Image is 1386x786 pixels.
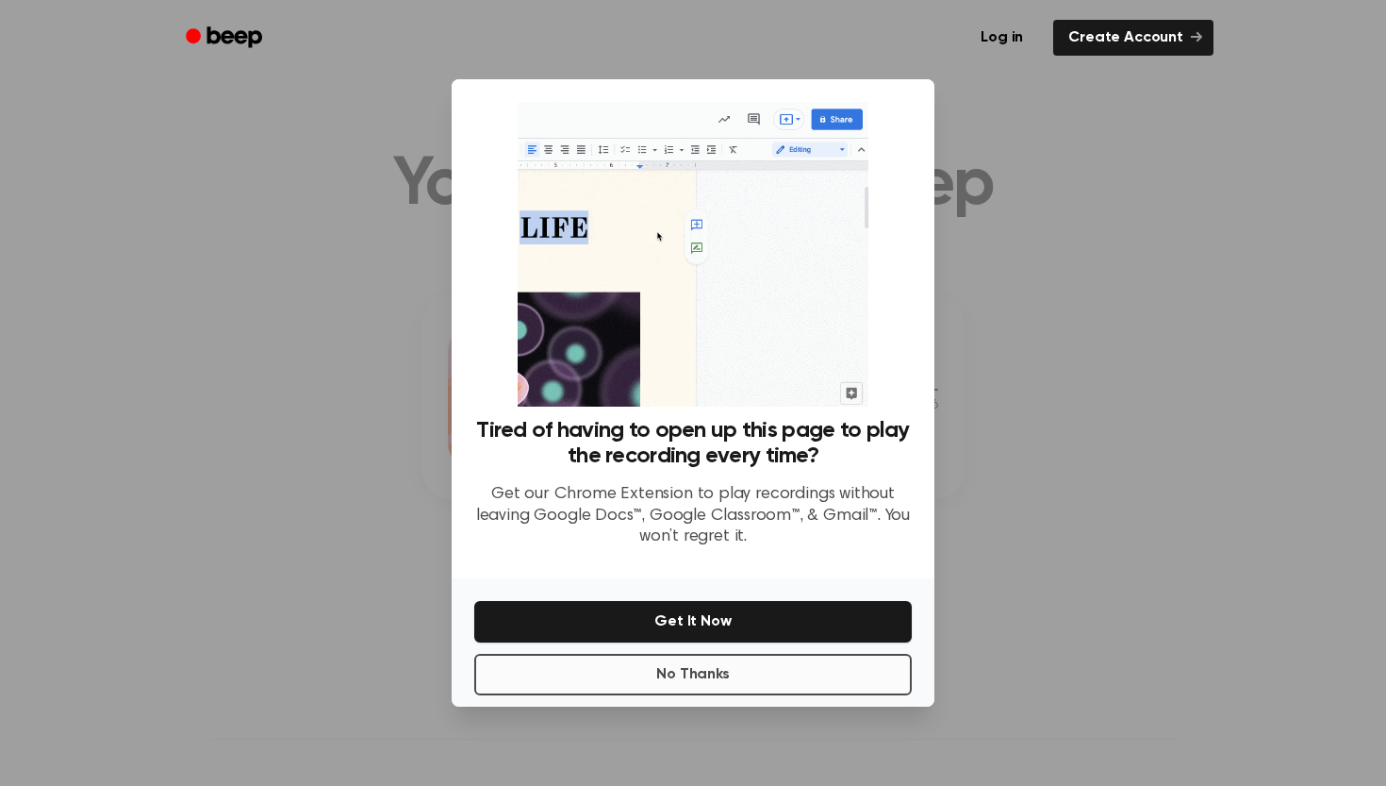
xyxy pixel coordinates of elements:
button: No Thanks [474,654,912,695]
a: Create Account [1053,20,1213,56]
a: Log in [962,16,1042,59]
a: Beep [173,20,279,57]
button: Get It Now [474,601,912,643]
h3: Tired of having to open up this page to play the recording every time? [474,418,912,469]
p: Get our Chrome Extension to play recordings without leaving Google Docs™, Google Classroom™, & Gm... [474,484,912,548]
img: Beep extension in action [518,102,867,407]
